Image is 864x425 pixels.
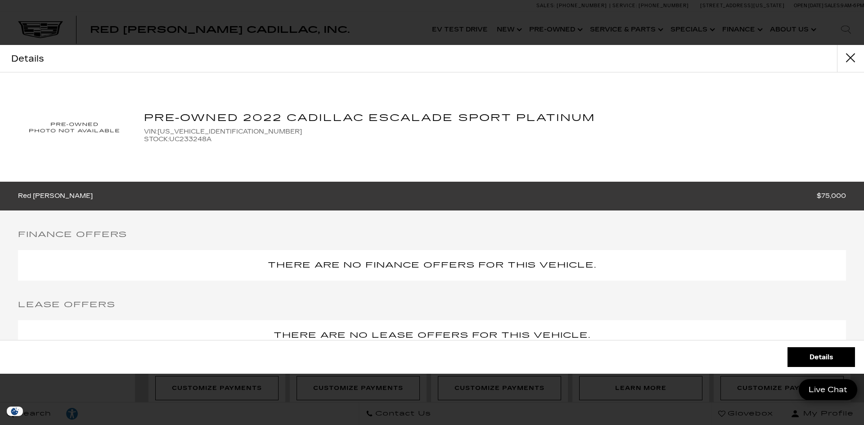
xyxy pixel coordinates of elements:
span: Live Chat [804,385,852,395]
span: VIN: [US_VEHICLE_IDENTIFICATION_NUMBER] [144,128,846,135]
a: Red [PERSON_NAME] $75,000 [18,191,846,202]
a: Live Chat [799,379,857,400]
span: STOCK: UC233248A [144,135,846,143]
h5: There are no finance offers for this vehicle. [27,259,837,272]
div: Privacy Settings [4,407,25,416]
a: Details [787,347,855,367]
h5: Lease Offers [18,299,846,311]
span: $75,000 [817,191,846,202]
h2: Pre-Owned 2022 Cadillac Escalade Sport Platinum [144,111,846,125]
img: Cadillac Escalade Sport Platinum [18,84,130,170]
h5: Finance Offers [18,228,846,241]
button: close [837,45,864,72]
span: Red [PERSON_NAME] [18,191,97,202]
h5: There are no lease offers for this vehicle. [27,329,837,342]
